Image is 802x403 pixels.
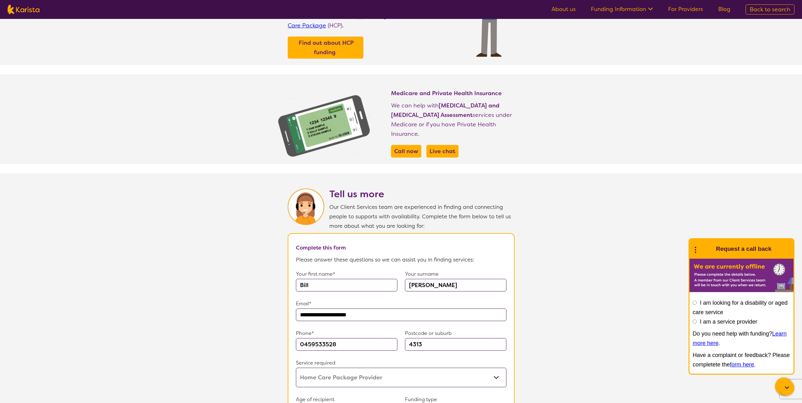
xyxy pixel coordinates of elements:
[551,5,576,13] a: About us
[700,243,712,255] img: Karista
[394,147,418,155] b: Call now
[730,361,754,368] a: form here
[289,38,362,57] a: Find out about HCP funding
[288,188,324,225] img: Karista Client Service
[430,147,455,155] b: Live chat
[716,244,771,254] h1: Request a call back
[405,329,506,338] p: Postcode or suburb
[750,6,790,13] span: Back to search
[693,300,788,315] label: I am looking for a disability or aged care service
[393,147,420,156] a: Call now
[329,202,515,231] p: Our Client Services team are experienced in finding and connecting people to supports with availa...
[296,244,346,251] b: Complete this form
[775,377,793,395] button: Channel Menu
[391,102,499,119] b: [MEDICAL_DATA] and [MEDICAL_DATA] Assessment
[693,350,790,369] p: Have a complaint or feedback? Please completete the .
[693,329,790,348] p: Do you need help with funding? .
[296,299,506,308] p: Email*
[746,4,794,14] a: Back to search
[8,5,39,14] img: Karista logo
[668,5,703,13] a: For Providers
[296,329,397,338] p: Phone*
[277,95,371,158] img: Find NDIS and Disability services and providers
[391,101,515,139] p: We can help with services under Medicare or if you have Private Health Insurance.
[700,319,757,325] label: I am a service provider
[405,269,506,279] p: Your surname
[591,5,653,13] a: Funding Information
[299,39,354,56] b: Find out about HCP funding
[391,89,515,97] h4: Medicare and Private Health Insurance
[296,358,506,368] p: Service required
[718,5,730,13] a: Blog
[428,147,457,156] a: Live chat
[296,269,397,279] p: Your first name*
[329,188,515,200] h2: Tell us more
[296,255,506,264] p: Please answer these questions so we can assist you in finding services:
[689,259,793,292] img: Karista offline chat form to request call back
